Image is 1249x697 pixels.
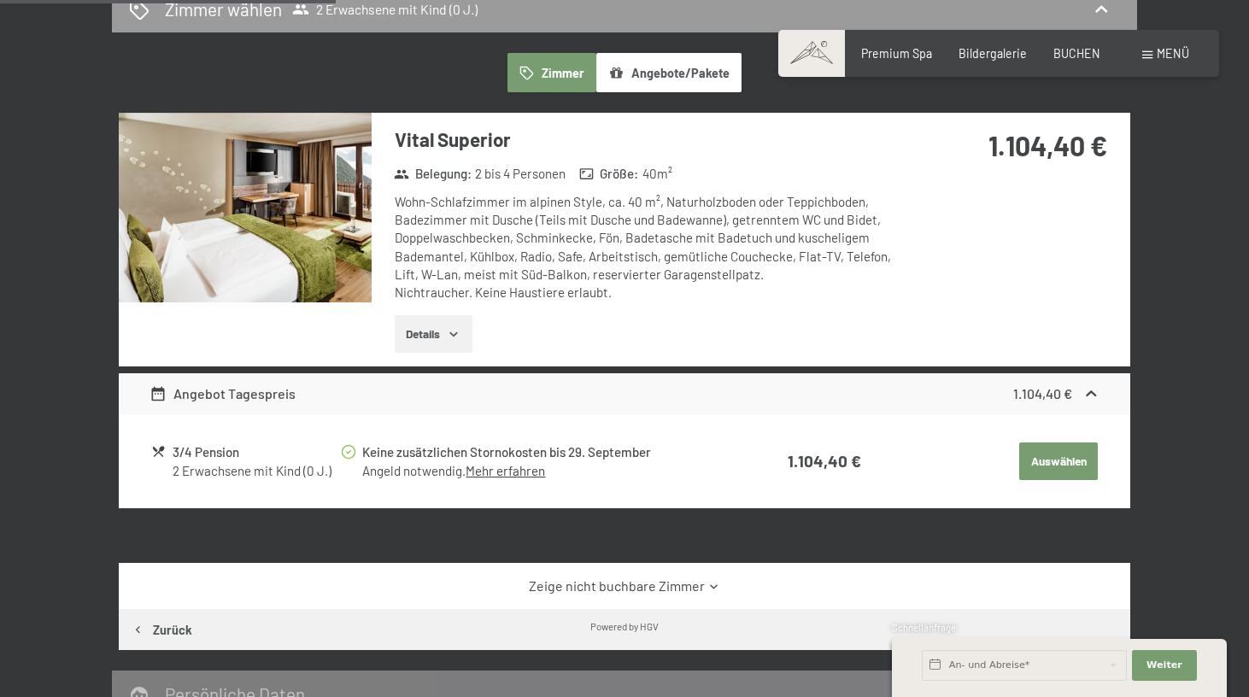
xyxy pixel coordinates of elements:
[788,451,861,471] strong: 1.104,40 €
[642,165,672,183] span: 40 m²
[395,315,472,353] button: Details
[579,165,639,183] strong: Größe :
[394,165,472,183] strong: Belegung :
[173,462,339,480] div: 2 Erwachsene mit Kind (0 J.)
[475,165,566,183] span: 2 bis 4 Personen
[596,53,742,92] button: Angebote/Pakete
[1053,46,1100,61] a: BUCHEN
[119,373,1130,414] div: Angebot Tagespreis1.104,40 €
[119,609,204,650] button: Zurück
[150,384,296,404] div: Angebot Tagespreis
[1132,650,1197,681] button: Weiter
[590,619,659,633] div: Powered by HGV
[119,113,372,302] img: mss_renderimg.php
[507,53,596,92] button: Zimmer
[1013,385,1072,401] strong: 1.104,40 €
[1019,442,1098,480] button: Auswählen
[173,442,339,462] div: 3/4 Pension
[395,193,903,302] div: Wohn-Schlafzimmer im alpinen Style, ca. 40 m², Naturholzboden oder Teppichboden, Badezimmer mit D...
[150,577,1100,595] a: Zeige nicht buchbare Zimmer
[988,129,1107,161] strong: 1.104,40 €
[362,462,718,480] div: Angeld notwendig.
[395,126,903,153] h3: Vital Superior
[1146,659,1182,672] span: Weiter
[892,622,956,633] span: Schnellanfrage
[861,46,932,61] a: Premium Spa
[1157,46,1189,61] span: Menü
[466,463,545,478] a: Mehr erfahren
[362,442,718,462] div: Keine zusätzlichen Stornokosten bis 29. September
[959,46,1027,61] a: Bildergalerie
[292,1,478,18] span: 2 Erwachsene mit Kind (0 J.)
